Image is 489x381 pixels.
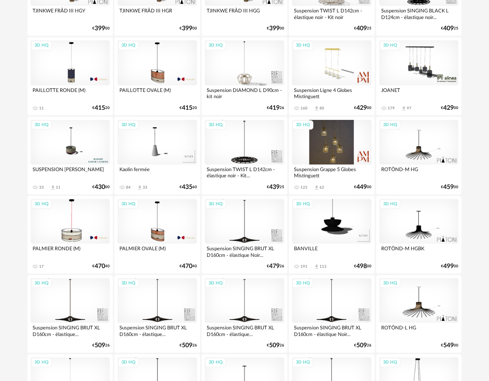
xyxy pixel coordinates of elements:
[314,185,320,190] span: Download icon
[292,41,313,50] div: 3D HQ
[289,37,375,115] a: 3D HQ Suspension Ligne 4 Globes Mistinguett 160 Download icon 80 €42900
[114,37,200,115] a: 3D HQ PAILLOTTE OVALE (M) €41520
[401,106,407,111] span: Download icon
[137,185,143,190] span: Download icon
[380,358,401,367] div: 3D HQ
[205,244,284,259] div: Suspension SINGING BRUT XL D160cm - élastique Noir...
[376,275,462,353] a: 3D HQ ROTÖND-L HG €54900
[269,343,280,348] span: 509
[269,185,280,190] span: 439
[267,26,284,31] div: € 00
[202,37,287,115] a: 3D HQ Suspension DIAMOND L D90cm - kit noir €41926
[182,343,192,348] span: 509
[441,185,458,190] div: € 00
[354,185,372,190] div: € 00
[180,106,197,111] div: € 20
[314,264,320,270] span: Download icon
[269,106,280,111] span: 419
[269,26,280,31] span: 399
[205,120,226,130] div: 3D HQ
[267,343,284,348] div: € 26
[92,264,110,269] div: € 40
[31,165,110,180] div: SUSPENSION [PERSON_NAME]
[292,244,372,259] div: BANVILLE
[31,279,52,288] div: 3D HQ
[407,106,411,111] div: 97
[376,117,462,194] a: 3D HQ ROTÖND-M HG €45900
[443,343,454,348] span: 549
[182,26,192,31] span: 399
[441,343,458,348] div: € 00
[126,185,131,190] div: 84
[118,279,139,288] div: 3D HQ
[31,6,110,21] div: TJINKWE FRÅD III HGY
[441,264,458,269] div: € 00
[354,264,372,269] div: € 00
[301,185,308,190] div: 125
[354,106,372,111] div: € 00
[118,199,139,209] div: 3D HQ
[380,41,401,50] div: 3D HQ
[28,117,113,194] a: 3D HQ SUSPENSION [PERSON_NAME] 33 Download icon 11 €43000
[354,343,372,348] div: € 26
[180,26,197,31] div: € 00
[443,264,454,269] span: 499
[292,85,372,101] div: Suspension Ligne 4 Globes Mistinguett
[28,196,113,274] a: 3D HQ PALMIER RONDE (M) 17 €47040
[388,106,395,111] div: 179
[356,343,367,348] span: 509
[117,244,197,259] div: PALMIER OVALE (M)
[320,185,324,190] div: 62
[292,199,313,209] div: 3D HQ
[205,199,226,209] div: 3D HQ
[356,264,367,269] span: 498
[379,85,459,101] div: JOANET
[441,26,458,31] div: € 25
[289,275,375,353] a: 3D HQ Suspension SINGING BRUT XL D160cm - élastique Noir... €50926
[267,106,284,111] div: € 26
[379,323,459,338] div: ROTÖND-L HG
[180,264,197,269] div: € 40
[180,185,197,190] div: € 60
[180,343,197,348] div: € 26
[443,26,454,31] span: 409
[31,199,52,209] div: 3D HQ
[269,264,280,269] span: 479
[95,26,105,31] span: 399
[202,196,287,274] a: 3D HQ Suspension SINGING BRUT XL D160cm - élastique Noir... €47926
[117,165,197,180] div: Kaolin fermée
[205,279,226,288] div: 3D HQ
[289,196,375,274] a: 3D HQ BANVILLE 191 Download icon 113 €49800
[380,120,401,130] div: 3D HQ
[31,244,110,259] div: PALMIER RONDE (M)
[117,6,197,21] div: TJINKWE FRÅD III HGR
[114,117,200,194] a: 3D HQ Kaolin fermée 84 Download icon 33 €43560
[289,117,375,194] a: 3D HQ Suspension Grappe 5 Globes Mistinguett 125 Download icon 62 €44900
[56,185,60,190] div: 11
[39,264,44,269] div: 17
[92,343,110,348] div: € 26
[117,85,197,101] div: PAILLOTTE OVALE (M)
[356,26,367,31] span: 409
[92,185,110,190] div: € 00
[301,264,308,269] div: 191
[205,165,284,180] div: Suspension TWIST L D142cm - élastique noir - Kit...
[95,106,105,111] span: 415
[92,106,110,111] div: € 20
[95,185,105,190] span: 430
[380,199,401,209] div: 3D HQ
[28,37,113,115] a: 3D HQ PAILLOTTE RONDE (M) 11 €41520
[95,264,105,269] span: 470
[443,106,454,111] span: 429
[292,323,372,338] div: Suspension SINGING BRUT XL D160cm - élastique Noir...
[39,106,44,111] div: 11
[376,37,462,115] a: 3D HQ JOANET 179 Download icon 97 €42900
[320,106,324,111] div: 80
[182,106,192,111] span: 415
[205,358,226,367] div: 3D HQ
[114,196,200,274] a: 3D HQ PALMIER OVALE (M) €47040
[292,358,313,367] div: 3D HQ
[31,41,52,50] div: 3D HQ
[292,6,372,21] div: Suspension TWIST L D142cm - élastique noir - Kit noir
[92,26,110,31] div: € 00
